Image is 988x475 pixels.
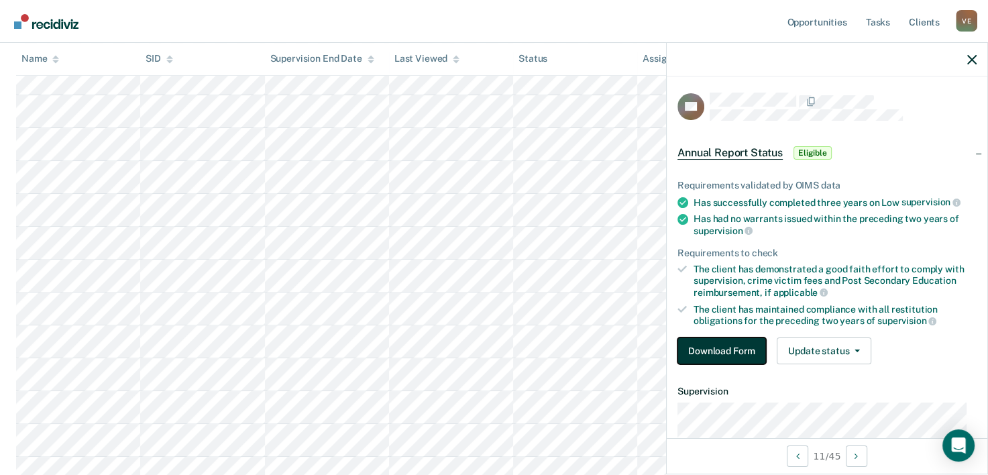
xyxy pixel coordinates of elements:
a: Navigate to form link [677,337,771,364]
button: Next Opportunity [846,445,867,467]
button: Profile dropdown button [956,10,977,32]
div: V E [956,10,977,32]
button: Update status [777,337,871,364]
div: The client has maintained compliance with all restitution obligations for the preceding two years of [694,304,977,327]
div: Supervision End Date [270,54,374,65]
div: Open Intercom Messenger [942,429,975,462]
span: supervision [877,315,936,326]
div: Has successfully completed three years on Low [694,197,977,209]
div: The client has demonstrated a good faith effort to comply with supervision, crime victim fees and... [694,264,977,298]
div: Assigned to [643,54,706,65]
div: Annual Report StatusEligible [667,131,987,174]
div: Requirements to check [677,248,977,259]
button: Download Form [677,337,766,364]
dt: Supervision [677,386,977,397]
div: Status [518,54,547,65]
span: applicable [773,287,828,298]
button: Previous Opportunity [787,445,808,467]
div: 11 / 45 [667,438,987,474]
div: Requirements validated by OIMS data [677,180,977,191]
div: Has had no warrants issued within the preceding two years of [694,213,977,236]
div: Last Viewed [394,54,459,65]
div: Name [21,54,59,65]
img: Recidiviz [14,14,78,29]
div: SID [146,54,173,65]
span: supervision [694,225,753,236]
span: Annual Report Status [677,146,783,160]
span: Eligible [793,146,832,160]
span: supervision [901,197,960,207]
